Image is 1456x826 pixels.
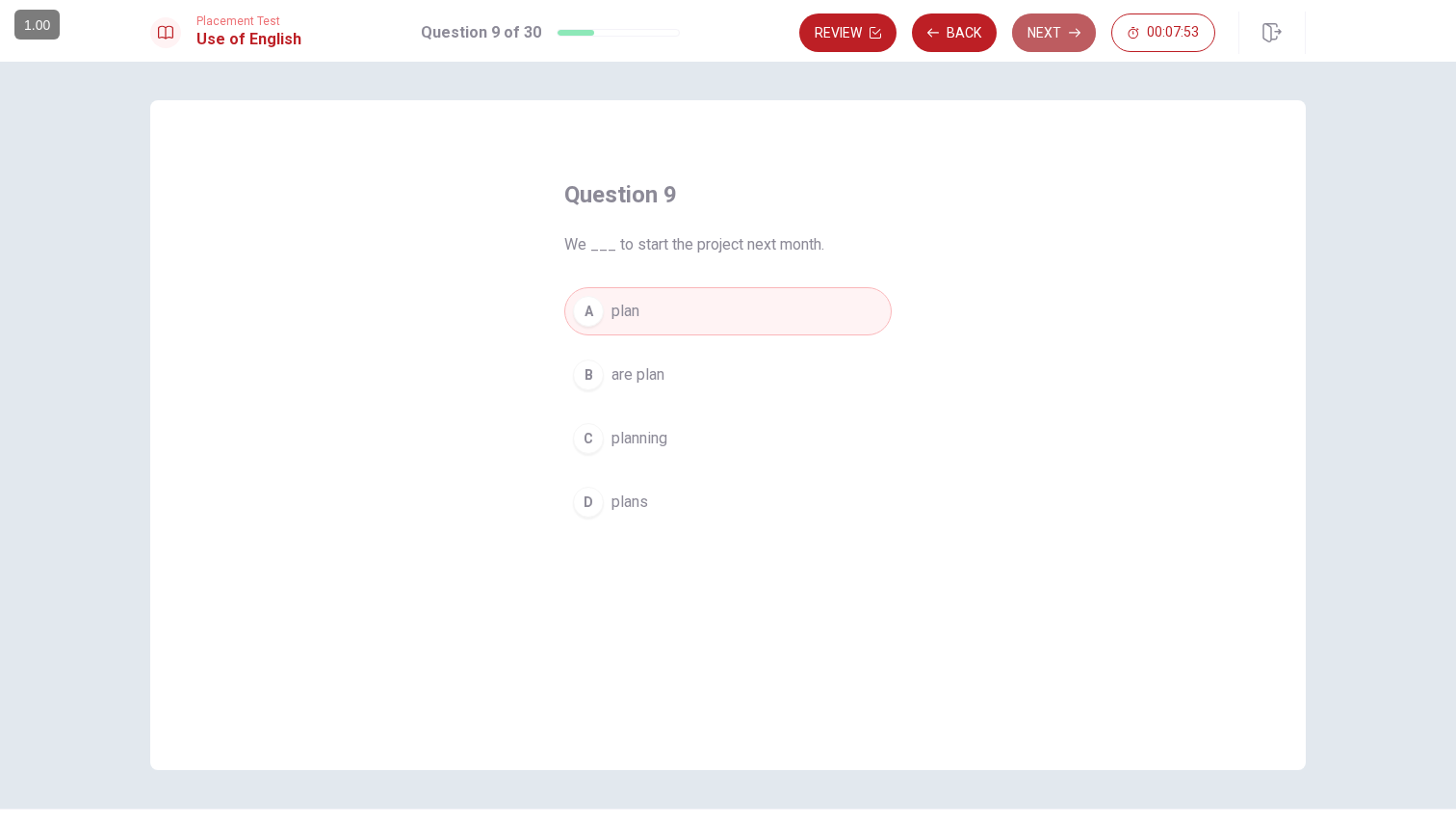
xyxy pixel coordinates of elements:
div: v 4.0.25 [54,31,94,46]
button: Aplan [564,287,892,335]
button: Cplanning [564,414,892,463]
div: D [573,487,604,518]
span: plan [611,300,639,323]
div: Domain: [DOMAIN_NAME] [50,50,212,66]
img: website_grey.svg [31,50,46,66]
button: Back [912,13,997,52]
div: Domain Overview [73,114,172,126]
img: tab_domain_overview_orange.svg [52,112,67,127]
span: 00:07:53 [1147,25,1199,40]
h4: Question 9 [564,179,892,210]
img: logo_orange.svg [31,31,46,46]
h1: Use of English [196,28,301,51]
span: We ___ to start the project next month. [564,233,892,256]
span: plans [611,491,648,514]
h1: Question 9 of 30 [421,21,541,44]
button: Review [799,13,897,52]
span: Placement Test [196,14,301,28]
button: Bare plan [564,351,892,399]
img: tab_keywords_by_traffic_grey.svg [192,112,207,127]
button: 00:07:53 [1111,13,1215,52]
div: Keywords by Traffic [213,114,325,126]
span: planning [611,427,667,450]
button: Dplans [564,478,892,526]
span: are plan [611,363,664,386]
div: C [573,423,604,454]
button: Next [1012,13,1096,52]
div: A [573,296,604,327]
div: B [573,360,604,390]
